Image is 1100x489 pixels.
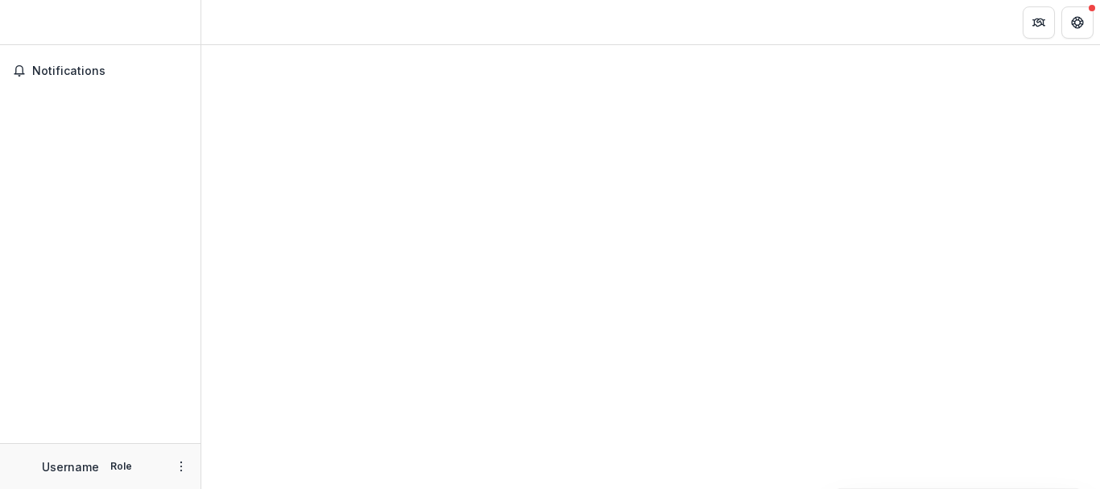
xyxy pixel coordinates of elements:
button: Notifications [6,58,194,84]
button: Partners [1023,6,1055,39]
button: More [172,457,191,476]
button: Get Help [1061,6,1094,39]
p: Username [42,458,99,475]
p: Role [105,459,137,474]
span: Notifications [32,64,188,78]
